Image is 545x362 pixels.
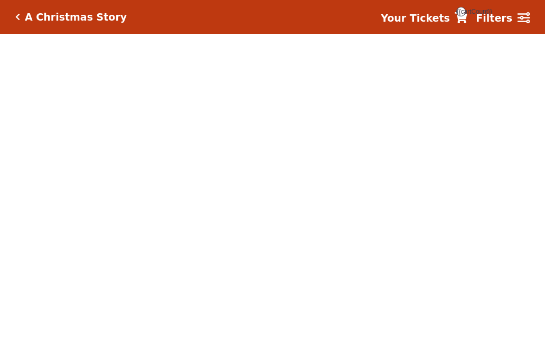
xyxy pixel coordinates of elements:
a: Your Tickets {{cartCount}} [381,11,467,26]
a: Filters [476,11,530,26]
strong: Your Tickets [381,12,450,24]
a: Click here to go back to filters [15,13,20,21]
strong: Filters [476,12,512,24]
span: {{cartCount}} [456,7,466,16]
h5: A Christmas Story [25,11,127,23]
